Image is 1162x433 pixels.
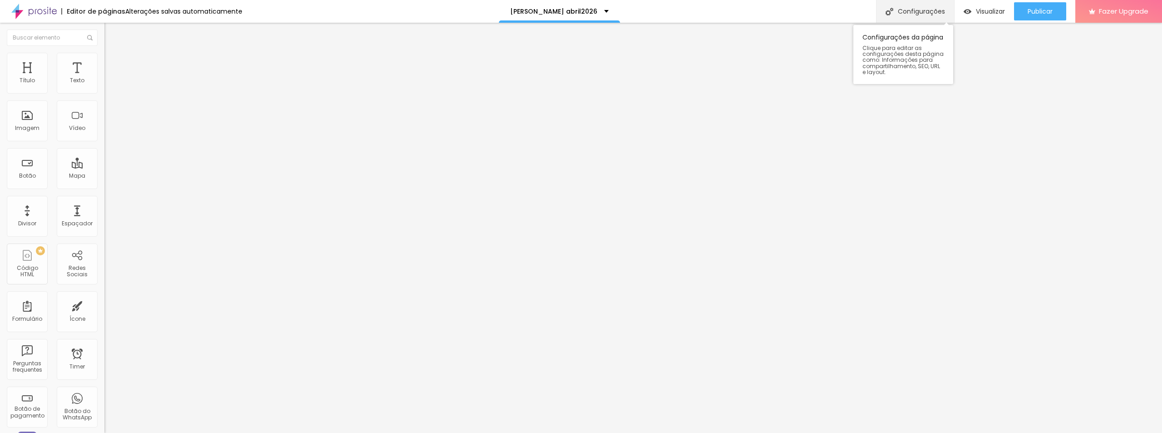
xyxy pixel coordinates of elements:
[886,8,893,15] img: Icone
[1014,2,1066,20] button: Publicar
[862,45,944,75] span: Clique para editar as configurações desta página como: Informações para compartilhamento, SEO, UR...
[976,8,1005,15] span: Visualizar
[69,173,85,179] div: Mapa
[59,265,95,278] div: Redes Sociais
[19,173,36,179] div: Botão
[61,8,125,15] div: Editor de páginas
[69,316,85,322] div: Ícone
[15,125,39,131] div: Imagem
[964,8,971,15] img: view-1.svg
[9,406,45,419] div: Botão de pagamento
[104,23,1162,433] iframe: Editor
[1099,7,1148,15] span: Fazer Upgrade
[955,2,1014,20] button: Visualizar
[853,25,953,84] div: Configurações da página
[69,125,85,131] div: Vídeo
[70,77,84,84] div: Texto
[125,8,242,15] div: Alterações salvas automaticamente
[1028,8,1053,15] span: Publicar
[7,30,98,46] input: Buscar elemento
[18,220,36,227] div: Divisor
[9,360,45,373] div: Perguntas frequentes
[9,265,45,278] div: Código HTML
[69,363,85,370] div: Timer
[12,316,42,322] div: Formulário
[20,77,35,84] div: Título
[510,8,597,15] p: [PERSON_NAME] abril2026
[59,408,95,421] div: Botão do WhatsApp
[87,35,93,40] img: Icone
[62,220,93,227] div: Espaçador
